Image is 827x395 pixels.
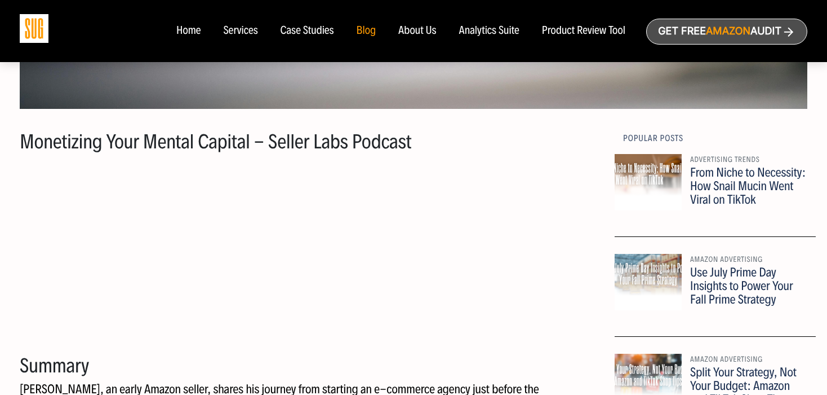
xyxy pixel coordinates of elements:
[20,131,606,153] h2: Monetizing Your Mental Capital - Seller Labs Podcast
[646,19,807,45] a: Get freeAmazonAudit
[20,157,335,335] iframe: YouTube video player
[398,25,437,37] a: About Us
[176,25,201,37] a: Home
[459,25,519,37] a: Analytics Suite
[623,131,807,145] div: Popular Posts
[690,354,807,366] div: Amazon Advertising
[690,254,807,266] div: Amazon Advertising
[357,25,376,37] a: Blog
[542,25,625,37] a: Product Review Tool
[20,355,606,377] h2: Summary
[615,154,816,237] a: Advertising trends From Niche to Necessity: How Snail Mucin Went Viral on TikTok
[281,25,334,37] a: Case Studies
[690,166,807,207] div: From Niche to Necessity: How Snail Mucin Went Viral on TikTok
[690,266,807,306] div: Use July Prime Day Insights to Power Your Fall Prime Strategy
[223,25,257,37] a: Services
[706,25,750,37] span: Amazon
[615,254,816,337] a: Amazon Advertising Use July Prime Day Insights to Power Your Fall Prime Strategy
[20,14,48,43] img: Sug
[690,154,807,166] div: Advertising trends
